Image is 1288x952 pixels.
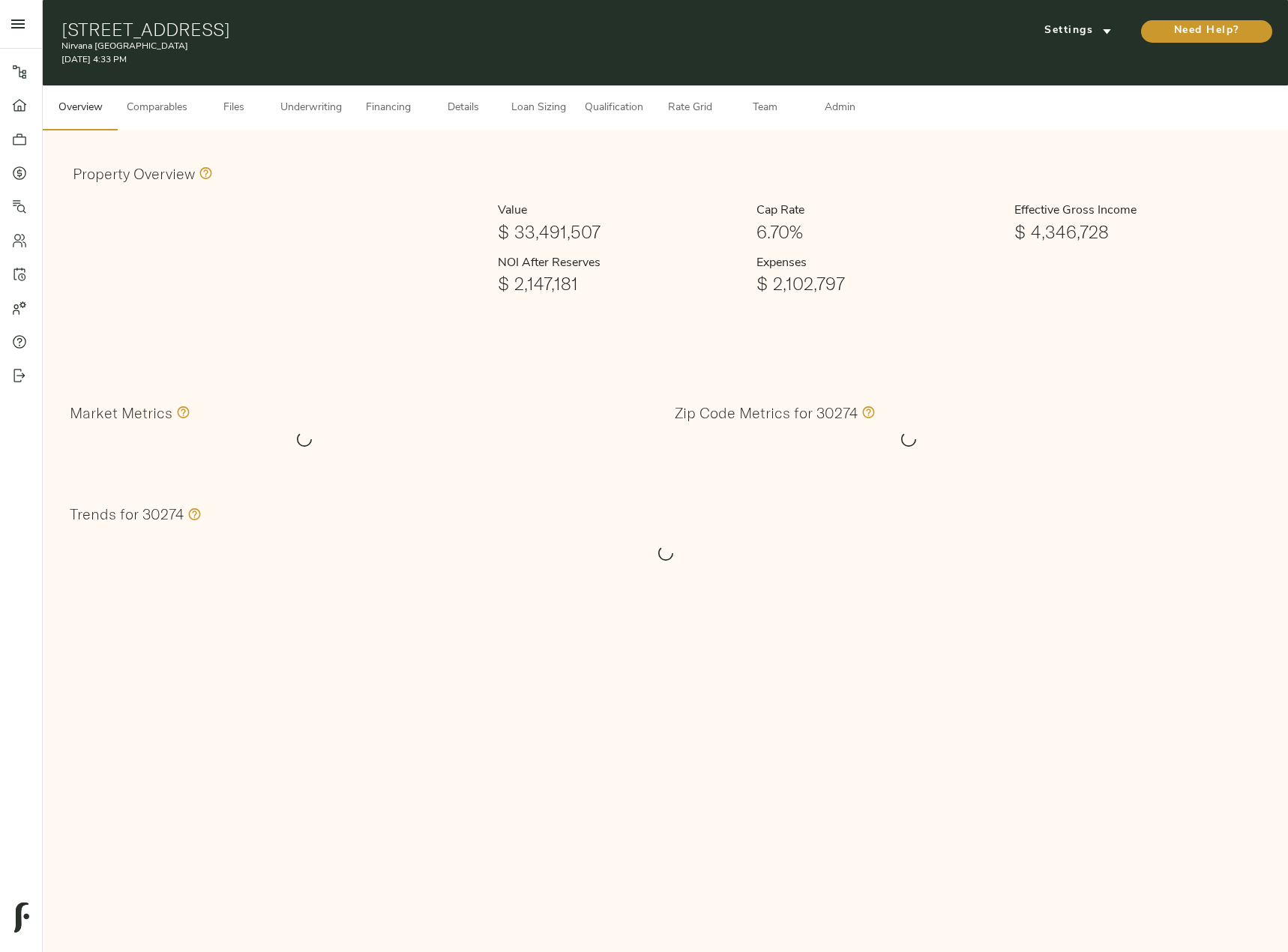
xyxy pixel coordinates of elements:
h3: Zip Code Metrics for 30274 [675,404,858,421]
p: Nirvana [GEOGRAPHIC_DATA] [61,40,867,53]
h1: $ 33,491,507 [498,221,744,242]
h6: Effective Gross Income [1014,202,1261,221]
h1: $ 2,147,181 [498,273,744,294]
span: Overview [52,99,109,118]
span: Comparables [127,99,187,118]
svg: Values in this section comprise all zip codes within the market [172,403,190,421]
h1: [STREET_ADDRESS] [61,19,867,40]
button: Settings [1022,19,1134,42]
span: Settings [1037,22,1119,40]
button: Need Help? [1141,20,1272,43]
span: Need Help? [1156,22,1257,40]
h3: Trends for 30274 [70,505,184,522]
h1: $ 4,346,728 [1014,221,1261,242]
h6: Expenses [756,254,1003,274]
span: Admin [811,99,868,118]
span: Rate Grid [661,99,718,118]
span: Files [205,99,262,118]
h6: Value [498,202,744,221]
h6: NOI After Reserves [498,254,744,274]
h1: $ 2,102,797 [756,273,1003,294]
span: Team [736,99,793,118]
span: Details [435,99,492,118]
h3: Market Metrics [70,404,172,421]
h1: 6.70% [756,221,1003,242]
span: Qualification [585,99,643,118]
h6: Cap Rate [756,202,1003,221]
span: Loan Sizing [510,99,567,118]
span: Financing [360,99,417,118]
h3: Property Overview [73,165,195,182]
p: [DATE] 4:33 PM [61,53,867,67]
svg: Values in this section only include information specific to the 30274 zip code [858,403,876,421]
span: Underwriting [280,99,342,118]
